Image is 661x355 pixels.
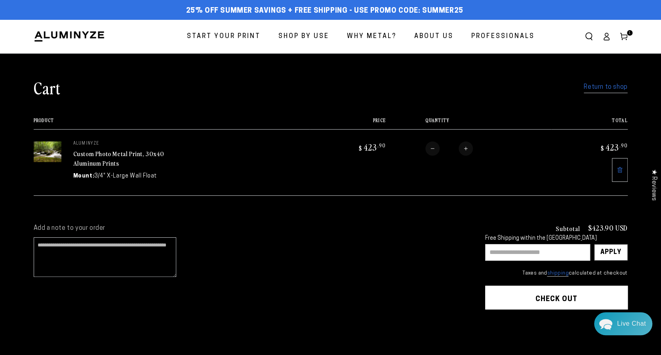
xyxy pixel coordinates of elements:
p: aluminyze [73,141,192,146]
iframe: PayPal-paypal [485,325,628,342]
dd: 3/4" X-Large Wall Float [94,172,157,180]
a: Why Metal? [341,26,402,47]
span: $ [359,144,362,152]
button: Check out [485,286,628,309]
span: Professionals [471,31,535,42]
span: Shop By Use [278,31,329,42]
sup: .90 [377,142,386,149]
a: shipping [547,271,568,277]
span: About Us [414,31,453,42]
div: Contact Us Directly [617,312,646,335]
img: 30"x40" Rectangle White Glossy Aluminyzed Photo [34,141,61,162]
span: Why Metal? [347,31,396,42]
h1: Cart [34,77,61,98]
a: About Us [408,26,459,47]
span: 1 [629,30,631,36]
span: Start Your Print [187,31,261,42]
th: Quantity [386,118,551,129]
bdi: 423 [358,141,386,153]
div: Apply [600,244,621,260]
a: Remove 30"x40" Rectangle White Glossy Aluminyzed Photo [612,158,628,182]
a: Custom Photo Metal Print, 30x40 Aluminum Prints [73,149,164,168]
input: Quantity for Custom Photo Metal Print, 30x40 Aluminum Prints [440,141,459,156]
dt: Mount: [73,172,95,180]
span: 25% off Summer Savings + Free Shipping - Use Promo Code: SUMMER25 [186,7,463,15]
a: Professionals [465,26,541,47]
div: Chat widget toggle [594,312,652,335]
div: Free Shipping within the [GEOGRAPHIC_DATA] [485,235,628,242]
a: Return to shop [584,82,627,93]
a: Start Your Print [181,26,267,47]
h3: Subtotal [556,225,580,231]
p: $423.90 USD [588,224,628,231]
small: Taxes and calculated at checkout [485,269,628,277]
a: Shop By Use [272,26,335,47]
span: $ [601,144,604,152]
summary: Search our site [580,28,598,45]
th: Price [310,118,386,129]
img: Aluminyze [34,31,105,42]
div: Click to open Judge.me floating reviews tab [646,163,661,207]
th: Product [34,118,310,129]
sup: .90 [619,142,628,149]
th: Total [551,118,627,129]
bdi: 423 [600,141,628,153]
label: Add a note to your order [34,224,469,233]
